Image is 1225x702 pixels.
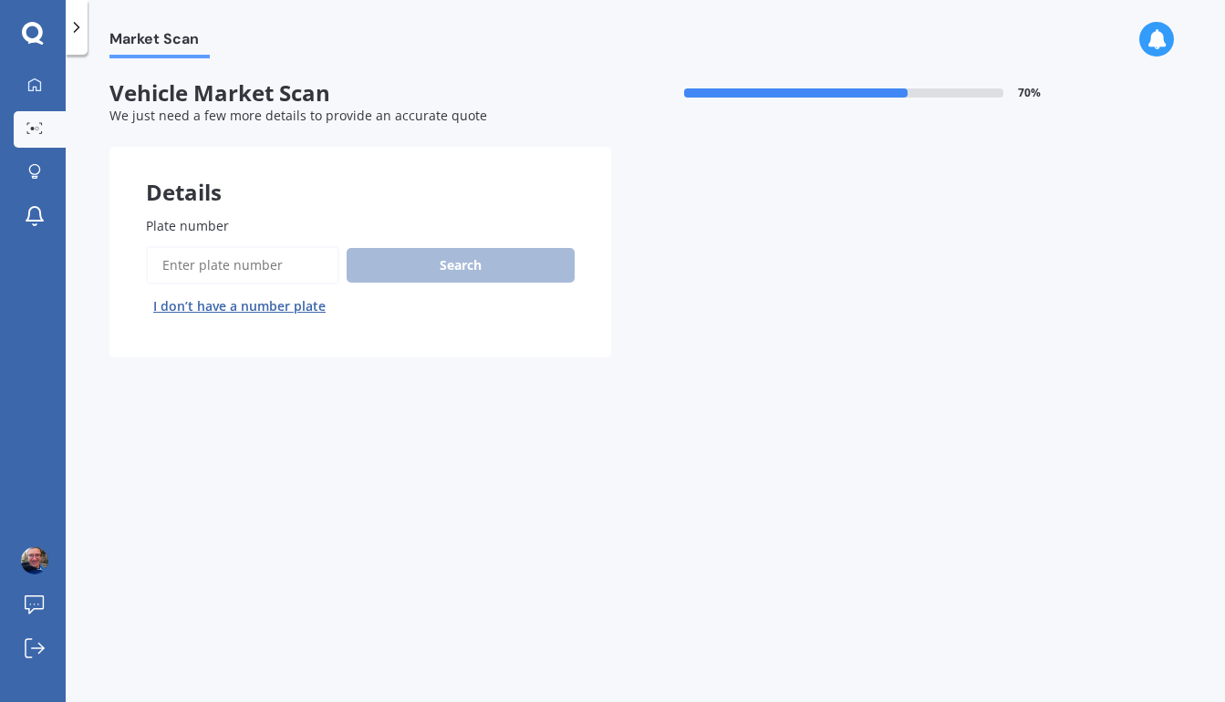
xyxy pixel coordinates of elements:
img: ACg8ocKUMVMBngtJ8_5pW8wYtmMCGSallnniI9LGlDtcLpy5B1vGkcVF=s96-c [21,547,48,574]
span: 70 % [1018,87,1041,99]
input: Enter plate number [146,246,339,284]
span: We just need a few more details to provide an accurate quote [109,107,487,124]
span: Vehicle Market Scan [109,80,611,107]
span: Market Scan [109,30,210,55]
button: I don’t have a number plate [146,292,333,321]
span: Plate number [146,217,229,234]
div: Details [109,147,611,201]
